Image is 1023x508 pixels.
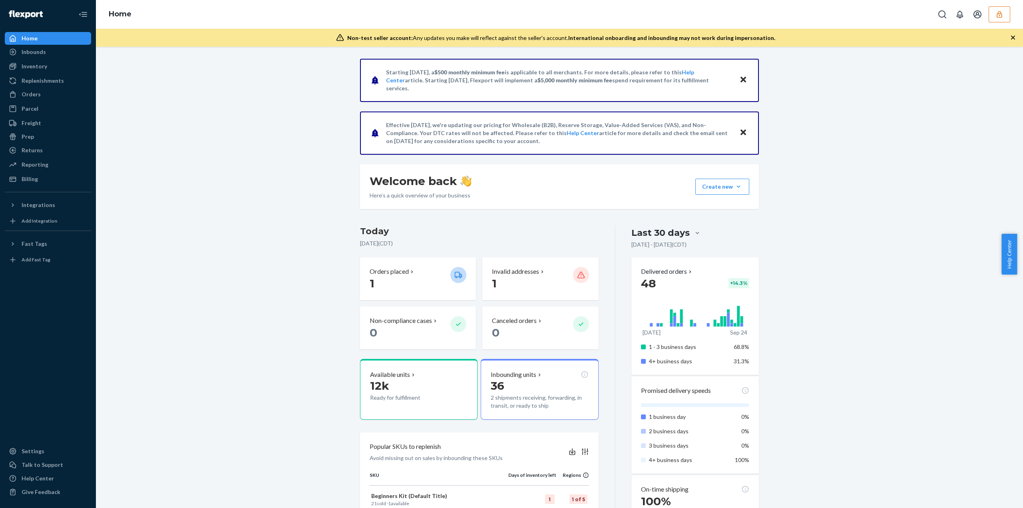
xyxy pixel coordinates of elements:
[386,121,732,145] p: Effective [DATE], we're updating our pricing for Wholesale (B2B), Reserve Storage, Value-Added Se...
[491,394,588,410] p: 2 shipments receiving, forwarding, in transit, or ready to ship
[370,370,410,379] p: Available units
[460,175,472,187] img: hand-wave emoji
[492,316,537,325] p: Canceled orders
[492,326,500,339] span: 0
[568,34,775,41] span: International onboarding and inbounding may not work during impersonation.
[649,413,728,421] p: 1 business day
[22,62,47,70] div: Inventory
[370,379,389,392] span: 12k
[371,500,377,506] span: 21
[537,77,612,84] span: $5,000 monthly minimum fee
[482,307,598,349] button: Canceled orders 0
[641,277,656,290] span: 48
[649,357,728,365] p: 4+ business days
[370,454,503,462] p: Avoid missing out on sales by inbounding these SKUs
[347,34,413,41] span: Non-test seller account:
[5,144,91,157] a: Returns
[75,6,91,22] button: Close Navigation
[370,394,444,402] p: Ready for fulfillment
[5,117,91,129] a: Freight
[434,69,505,76] span: $500 monthly minimum fee
[641,494,671,508] span: 100%
[643,329,661,337] p: [DATE]
[491,370,536,379] p: Inbounding units
[109,10,131,18] a: Home
[5,199,91,211] button: Integrations
[370,267,409,276] p: Orders placed
[22,217,57,224] div: Add Integration
[5,253,91,266] a: Add Fast Tag
[649,427,728,435] p: 2 business days
[631,241,687,249] p: [DATE] - [DATE] ( CDT )
[556,472,589,478] div: Regions
[481,359,598,420] button: Inbounding units362 shipments receiving, forwarding, in transit, or ready to ship
[370,277,374,290] span: 1
[5,74,91,87] a: Replenishments
[741,413,749,420] span: 0%
[347,34,775,42] div: Any updates you make will reflect against the seller's account.
[370,316,432,325] p: Non-compliance cases
[5,445,91,458] a: Settings
[5,215,91,227] a: Add Integration
[952,6,968,22] button: Open notifications
[22,34,38,42] div: Home
[482,257,598,300] button: Invalid addresses 1
[22,77,64,85] div: Replenishments
[5,486,91,498] button: Give Feedback
[641,267,693,276] button: Delivered orders
[22,175,38,183] div: Billing
[969,6,985,22] button: Open account menu
[360,257,476,300] button: Orders placed 1
[1001,234,1017,275] button: Help Center
[360,225,599,238] h3: Today
[492,277,497,290] span: 1
[649,456,728,464] p: 4+ business days
[22,161,48,169] div: Reporting
[728,278,749,288] div: + 14.3 %
[22,201,55,209] div: Integrations
[738,74,748,86] button: Close
[972,484,1015,504] iframe: Opens a widget where you can chat to one of our agents
[370,442,441,451] p: Popular SKUs to replenish
[569,494,587,504] div: 1 of 5
[641,386,711,395] p: Promised delivery speeds
[360,359,478,420] button: Available units12kReady for fulfillment
[22,447,44,455] div: Settings
[371,492,507,500] p: Beginners Kit (Default Title)
[360,239,599,247] p: [DATE] ( CDT )
[508,472,556,485] th: Days of inventory left
[567,129,599,136] a: Help Center
[5,60,91,73] a: Inventory
[734,343,749,350] span: 68.8%
[22,119,41,127] div: Freight
[370,191,472,199] p: Here’s a quick overview of your business
[386,68,732,92] p: Starting [DATE], a is applicable to all merchants. For more details, please refer to this article...
[5,472,91,485] a: Help Center
[360,307,476,349] button: Non-compliance cases 0
[22,461,63,469] div: Talk to Support
[649,442,728,450] p: 3 business days
[491,379,504,392] span: 36
[730,329,747,337] p: Sep 24
[5,32,91,45] a: Home
[22,90,41,98] div: Orders
[22,105,38,113] div: Parcel
[5,158,91,171] a: Reporting
[695,179,749,195] button: Create new
[738,127,748,139] button: Close
[5,173,91,185] a: Billing
[934,6,950,22] button: Open Search Box
[370,472,508,485] th: SKU
[649,343,728,351] p: 1 - 3 business days
[22,133,34,141] div: Prep
[22,240,47,248] div: Fast Tags
[388,500,391,506] span: 1
[370,326,377,339] span: 0
[22,488,60,496] div: Give Feedback
[492,267,539,276] p: Invalid addresses
[5,88,91,101] a: Orders
[741,442,749,449] span: 0%
[22,48,46,56] div: Inbounds
[102,3,138,26] ol: breadcrumbs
